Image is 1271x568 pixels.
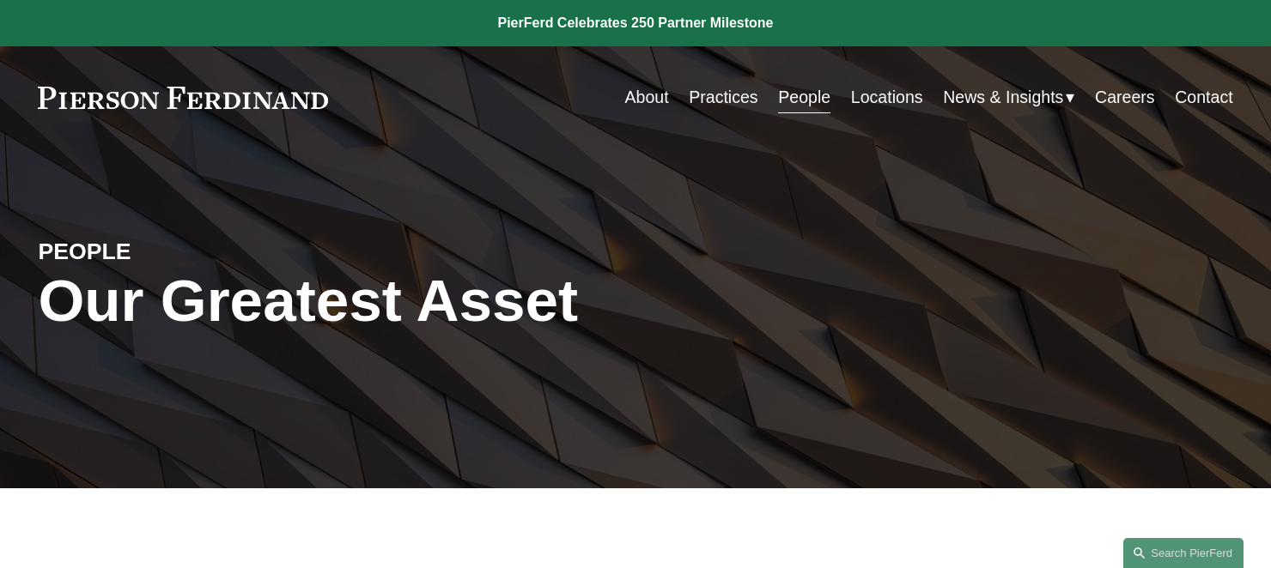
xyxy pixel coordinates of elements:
a: Practices [689,81,757,114]
a: Locations [851,81,923,114]
a: About [624,81,668,114]
span: News & Insights [943,82,1063,112]
h1: Our Greatest Asset [38,267,834,335]
h4: PEOPLE [38,238,337,267]
a: Careers [1095,81,1155,114]
a: Search this site [1123,538,1244,568]
a: Contact [1175,81,1232,114]
a: folder dropdown [943,81,1074,114]
a: People [778,81,830,114]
